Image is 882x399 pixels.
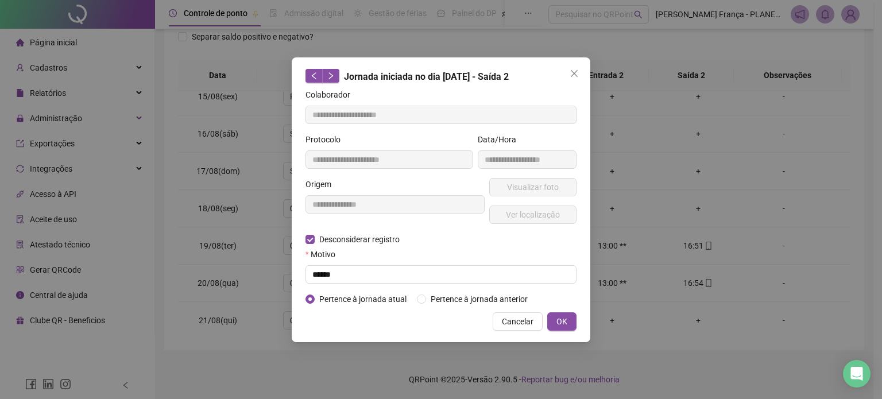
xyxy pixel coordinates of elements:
[547,312,577,331] button: OK
[305,69,323,83] button: left
[305,69,577,84] div: Jornada iniciada no dia [DATE] - Saída 2
[305,88,358,101] label: Colaborador
[305,248,343,261] label: Motivo
[478,133,524,146] label: Data/Hora
[426,293,532,305] span: Pertence à jornada anterior
[556,315,567,328] span: OK
[493,312,543,331] button: Cancelar
[565,64,583,83] button: Close
[327,72,335,80] span: right
[322,69,339,83] button: right
[305,178,339,191] label: Origem
[310,72,318,80] span: left
[570,69,579,78] span: close
[305,133,348,146] label: Protocolo
[315,293,411,305] span: Pertence à jornada atual
[315,233,404,246] span: Desconsiderar registro
[843,360,871,388] div: Open Intercom Messenger
[489,178,577,196] button: Visualizar foto
[489,206,577,224] button: Ver localização
[502,315,533,328] span: Cancelar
